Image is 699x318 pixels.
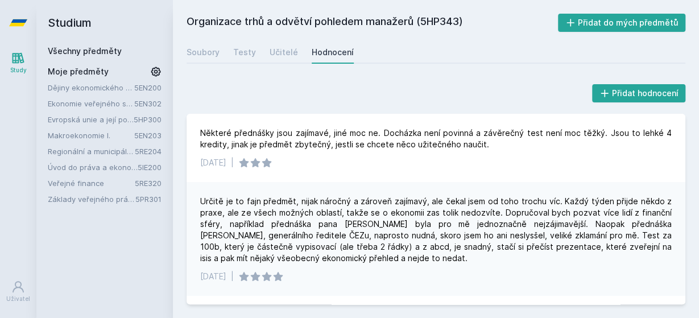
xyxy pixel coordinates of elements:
[48,177,135,189] a: Veřejné finance
[270,47,298,58] div: Učitelé
[2,274,34,309] a: Uživatel
[187,14,558,32] h2: Organizace trhů a odvětví pohledem manažerů (5HP343)
[48,46,122,56] a: Všechny předměty
[200,157,226,168] div: [DATE]
[270,41,298,64] a: Učitelé
[558,14,686,32] button: Přidat do mých předmětů
[135,179,162,188] a: 5RE320
[231,271,234,282] div: |
[48,82,134,93] a: Dějiny ekonomického myšlení
[48,98,134,109] a: Ekonomie veřejného sektoru
[138,163,162,172] a: 5IE200
[10,66,27,75] div: Study
[187,47,220,58] div: Soubory
[134,115,162,124] a: 5HP300
[233,47,256,58] div: Testy
[48,162,138,173] a: Úvod do práva a ekonomie
[592,84,686,102] button: Přidat hodnocení
[48,130,134,141] a: Makroekonomie I.
[231,157,234,168] div: |
[312,47,354,58] div: Hodnocení
[48,114,134,125] a: Evropská unie a její politiky
[312,41,354,64] a: Hodnocení
[233,41,256,64] a: Testy
[134,99,162,108] a: 5EN302
[134,131,162,140] a: 5EN203
[48,66,109,77] span: Moje předměty
[135,147,162,156] a: 5RE204
[6,295,30,303] div: Uživatel
[187,41,220,64] a: Soubory
[48,146,135,157] a: Regionální a municipální ekonomie
[200,196,672,264] div: Určitě je to fajn předmět, nijak náročný a zároveň zajímavý, ale čekal jsem od toho trochu víc. K...
[200,127,672,150] div: Některé přednášky jsou zajímavé, jiné moc ne. Docházka není povinná a závěrečný test není moc těž...
[135,195,162,204] a: 5PR301
[200,271,226,282] div: [DATE]
[48,193,135,205] a: Základy veřejného práva pro podnikatele
[2,46,34,80] a: Study
[134,83,162,92] a: 5EN200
